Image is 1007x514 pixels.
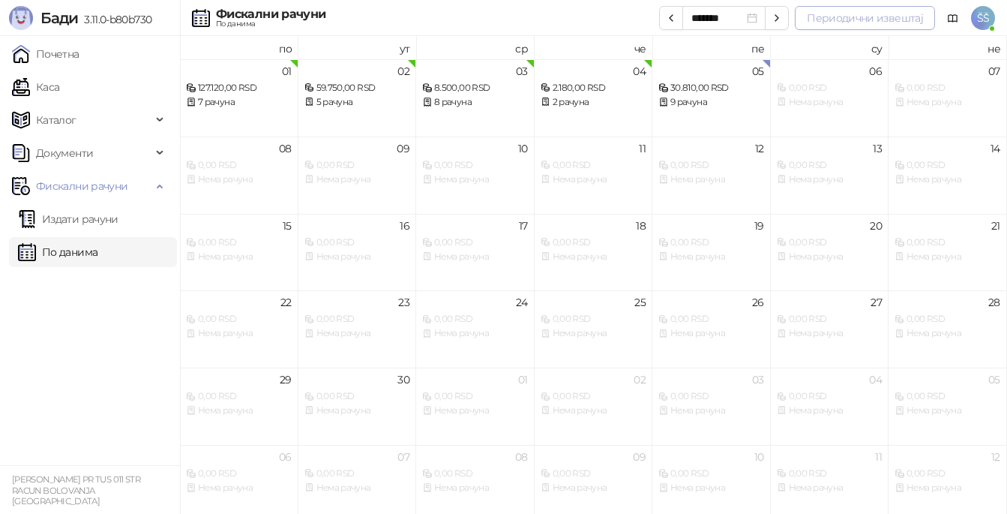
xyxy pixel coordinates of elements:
small: [PERSON_NAME] PR TUS 011 STR RACUN BOLOVANJA [GEOGRAPHIC_DATA] [12,474,140,506]
div: 0,00 RSD [422,158,528,173]
div: Нема рачуна [777,95,883,110]
div: 0,00 RSD [422,389,528,404]
div: 0,00 RSD [304,158,410,173]
div: Нема рачуна [422,250,528,264]
span: Каталог [36,105,76,135]
div: 0,00 RSD [541,312,646,326]
div: Нема рачуна [895,95,1000,110]
button: Периодични извештај [795,6,935,30]
td: 2025-09-15 [180,214,298,291]
div: 17 [519,221,528,231]
div: 2.180,00 RSD [541,81,646,95]
div: 0,00 RSD [895,389,1000,404]
div: 0,00 RSD [186,467,292,481]
td: 2025-10-02 [535,368,653,445]
div: 0,00 RSD [304,389,410,404]
div: 07 [397,452,409,462]
div: 03 [516,66,528,77]
div: 29 [280,374,292,385]
th: ут [298,36,417,59]
div: 02 [634,374,646,385]
td: 2025-09-25 [535,290,653,368]
div: 18 [636,221,646,231]
div: 0,00 RSD [304,312,410,326]
td: 2025-09-05 [652,59,771,137]
div: Нема рачуна [658,404,764,418]
td: 2025-09-09 [298,137,417,214]
div: 8.500,00 RSD [422,81,528,95]
div: 10 [754,452,764,462]
div: 0,00 RSD [895,81,1000,95]
div: 25 [634,297,646,308]
td: 2025-10-03 [652,368,771,445]
td: 2025-10-04 [771,368,889,445]
td: 2025-09-30 [298,368,417,445]
div: 0,00 RSD [422,467,528,481]
div: Нема рачуна [186,326,292,341]
td: 2025-09-18 [535,214,653,291]
div: Нема рачуна [777,250,883,264]
td: 2025-09-20 [771,214,889,291]
div: Нема рачуна [186,404,292,418]
div: 05 [752,66,764,77]
div: 27 [871,297,882,308]
div: 9 рачуна [658,95,764,110]
div: 10 [518,143,528,154]
div: Нема рачуна [304,250,410,264]
td: 2025-09-12 [652,137,771,214]
div: Нема рачуна [895,250,1000,264]
div: 0,00 RSD [777,158,883,173]
div: Нема рачуна [541,173,646,187]
div: 07 [988,66,1000,77]
div: Нема рачуна [541,481,646,495]
div: 0,00 RSD [186,236,292,250]
div: 0,00 RSD [777,312,883,326]
td: 2025-09-22 [180,290,298,368]
div: 8 рачуна [422,95,528,110]
div: 0,00 RSD [895,158,1000,173]
a: Документација [941,6,965,30]
div: 127.120,00 RSD [186,81,292,95]
div: Нема рачуна [422,404,528,418]
div: Нема рачуна [777,326,883,341]
div: Нема рачуна [895,481,1000,495]
div: Нема рачуна [541,404,646,418]
div: 11 [875,452,882,462]
span: Бади [40,9,78,27]
th: че [535,36,653,59]
th: по [180,36,298,59]
div: Нема рачуна [895,404,1000,418]
div: 30.810,00 RSD [658,81,764,95]
div: 06 [279,452,292,462]
div: Нема рачуна [895,173,1000,187]
div: 04 [633,66,646,77]
div: 59.750,00 RSD [304,81,410,95]
div: Нема рачуна [186,173,292,187]
div: Фискални рачуни [216,8,325,20]
div: 01 [518,374,528,385]
div: Нема рачуна [658,481,764,495]
th: ср [416,36,535,59]
div: 30 [397,374,409,385]
div: Нема рачуна [304,481,410,495]
div: 19 [754,221,764,231]
th: су [771,36,889,59]
div: 11 [639,143,646,154]
div: 0,00 RSD [658,312,764,326]
div: Нема рачуна [541,326,646,341]
div: 0,00 RSD [541,236,646,250]
div: Нема рачуна [658,173,764,187]
td: 2025-09-03 [416,59,535,137]
div: 0,00 RSD [777,467,883,481]
a: Издати рачуни [18,204,118,234]
span: 3.11.0-b80b730 [78,13,151,26]
th: пе [652,36,771,59]
img: Logo [9,6,33,30]
div: 28 [988,297,1000,308]
div: 0,00 RSD [422,312,528,326]
div: Нема рачуна [422,173,528,187]
td: 2025-09-26 [652,290,771,368]
div: 0,00 RSD [541,158,646,173]
div: 0,00 RSD [777,389,883,404]
div: 14 [991,143,1000,154]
